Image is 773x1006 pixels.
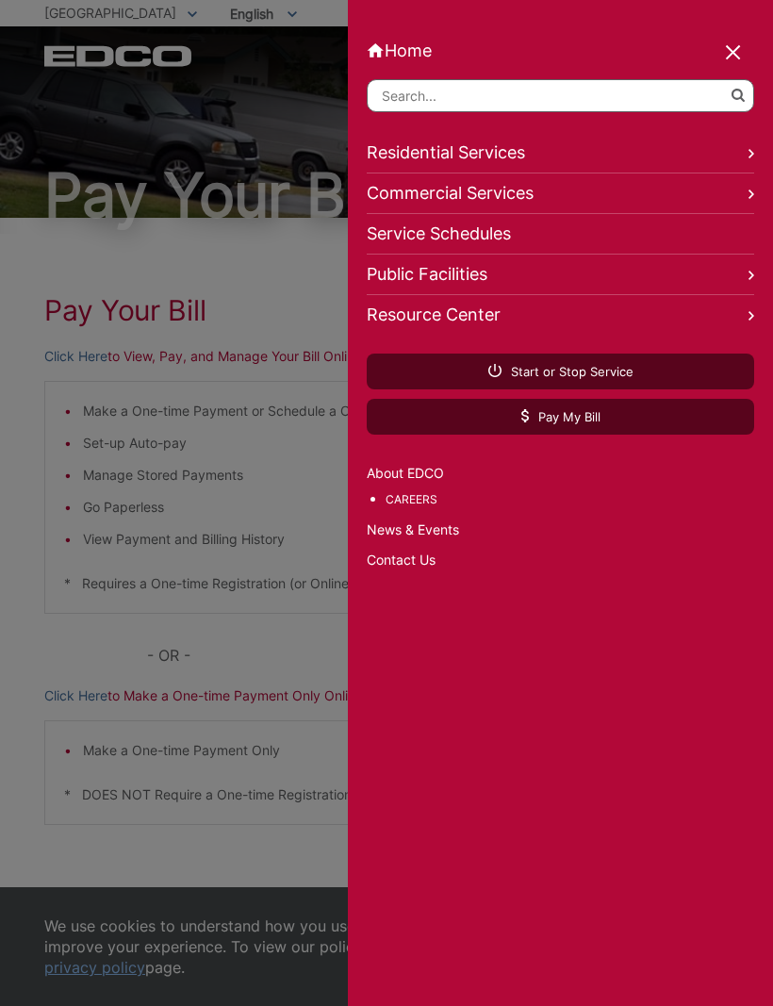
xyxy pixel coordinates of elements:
a: Service Schedules [367,214,754,255]
span: Pay My Bill [521,408,600,425]
input: Search [367,79,754,112]
a: News & Events [367,519,754,540]
a: Residential Services [367,133,754,173]
a: Home [367,41,754,60]
span: Start or Stop Service [488,363,633,380]
a: Resource Center [367,295,754,335]
a: Start or Stop Service [367,354,754,389]
a: Commercial Services [367,173,754,214]
a: Careers [386,489,754,510]
a: Pay My Bill [367,399,754,435]
a: Contact Us [367,550,754,570]
a: About EDCO [367,463,754,484]
a: Public Facilities [367,255,754,295]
